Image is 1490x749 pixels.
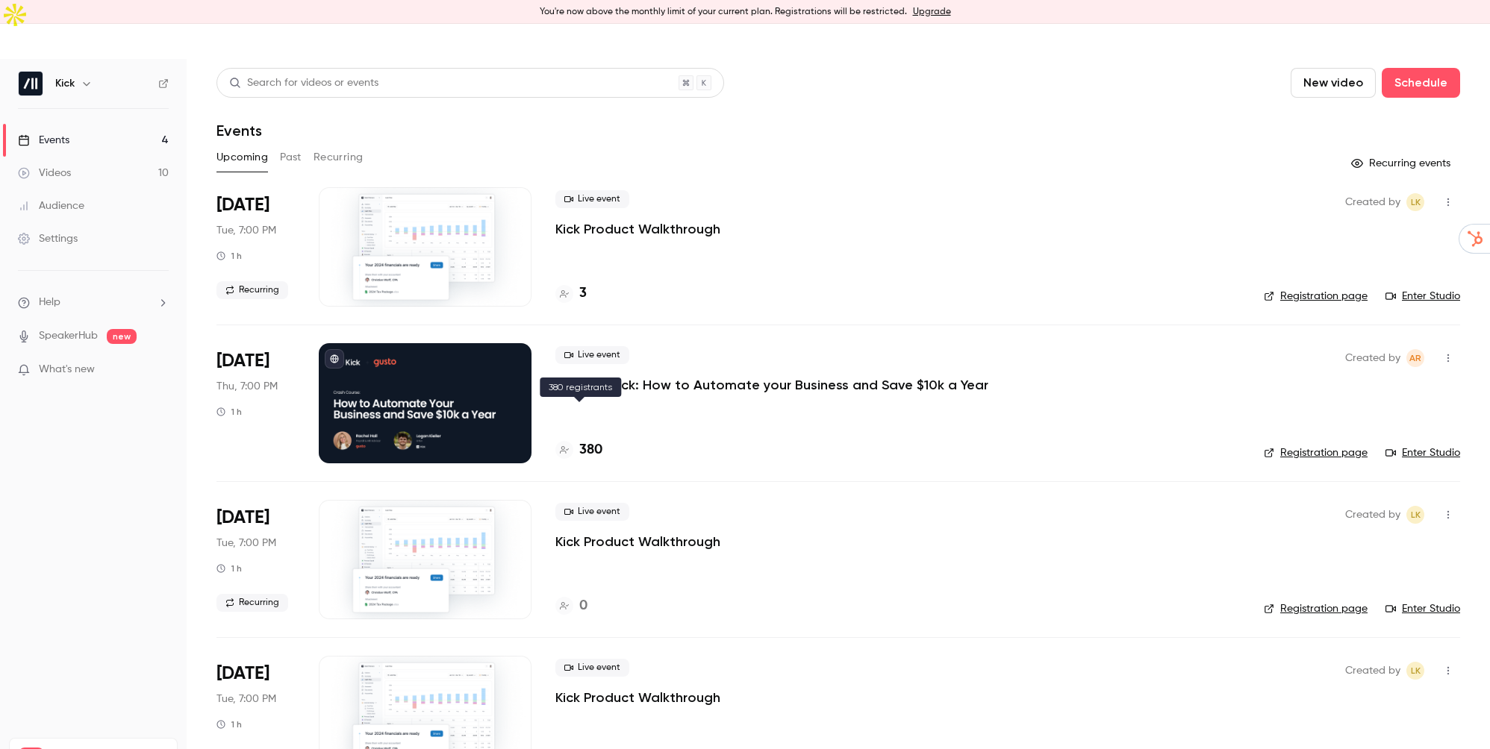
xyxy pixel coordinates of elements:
span: Live event [555,659,629,677]
div: 1 h [216,718,242,730]
a: Registration page [1264,601,1368,616]
span: Live event [555,346,629,364]
button: Upcoming [216,145,268,169]
button: New video [1291,68,1376,98]
h6: Kick [55,76,75,91]
div: Settings [18,231,78,246]
span: Live event [555,503,629,521]
a: Enter Studio [1385,445,1460,460]
span: What's new [39,362,95,377]
h1: Events [216,122,262,140]
span: Logan Kieller [1406,193,1424,211]
a: Kick Product Walkthrough [555,220,720,238]
span: Tue, 7:00 PM [216,692,276,706]
span: Recurring [216,281,288,299]
span: [DATE] [216,349,269,373]
span: [DATE] [216,662,269,686]
a: 3 [555,283,587,304]
h4: 0 [579,596,587,616]
div: Sep 25 Thu, 11:00 AM (America/Vancouver) [216,343,295,463]
div: Videos [18,166,71,181]
div: Search for videos or events [229,75,378,91]
div: 1 h [216,562,242,574]
span: LK [1411,506,1421,524]
div: Audience [18,198,84,213]
div: Events [18,133,69,148]
a: 380 [555,440,602,460]
span: Thu, 7:00 PM [216,379,278,394]
span: [DATE] [216,193,269,217]
a: SpeakerHub [39,328,98,344]
span: Created by [1345,193,1400,211]
img: Kick [19,72,43,95]
span: Created by [1345,349,1400,367]
span: Logan Kieller [1406,506,1424,524]
span: Live event [555,190,629,208]
a: 0 [555,596,587,616]
span: Created by [1345,662,1400,680]
button: Recurring [314,145,364,169]
span: Tue, 7:00 PM [216,223,276,238]
a: Kick Product Walkthrough [555,689,720,706]
span: Created by [1345,506,1400,524]
button: Schedule [1382,68,1460,98]
span: LK [1411,193,1421,211]
li: help-dropdown-opener [18,295,169,310]
button: Past [280,145,302,169]
iframe: Noticeable Trigger [151,363,169,377]
span: Recurring [216,594,288,612]
span: [DATE] [216,506,269,530]
div: 1 h [216,250,242,262]
a: Registration page [1264,445,1368,460]
a: Registration page [1264,289,1368,304]
span: LK [1411,662,1421,680]
button: Recurring events [1344,151,1460,175]
a: Upgrade [913,6,951,18]
span: Andrew Roth [1406,349,1424,367]
a: Enter Studio [1385,289,1460,304]
h4: 380 [579,440,602,460]
span: new [107,329,137,344]
div: 1 h [216,406,242,418]
span: Logan Kieller [1406,662,1424,680]
a: Gusto + Kick: How to Automate your Business and Save $10k a Year [555,376,988,394]
span: AR [1409,349,1421,367]
span: Help [39,295,60,310]
div: Sep 23 Tue, 11:00 AM (America/Los Angeles) [216,187,295,307]
a: Enter Studio [1385,601,1460,616]
span: Tue, 7:00 PM [216,536,276,551]
h4: 3 [579,283,587,304]
div: Sep 30 Tue, 11:00 AM (America/Los Angeles) [216,500,295,619]
a: Kick Product Walkthrough [555,533,720,551]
